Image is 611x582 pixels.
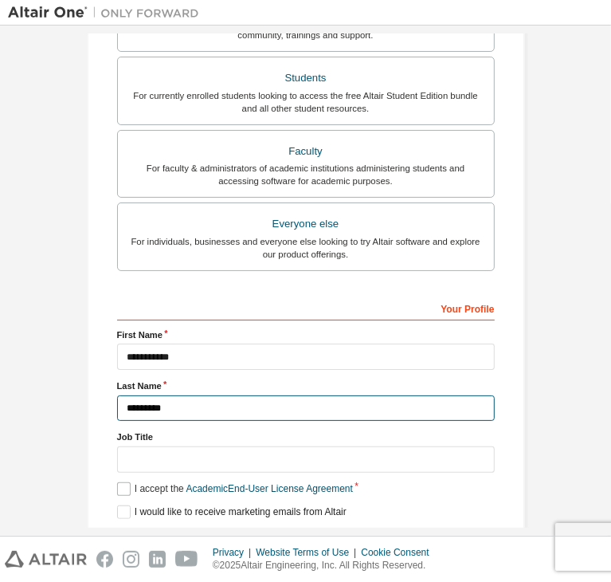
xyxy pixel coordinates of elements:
[127,235,484,261] div: For individuals, businesses and everyone else looking to try Altair software and explore our prod...
[186,483,353,494] a: Academic End-User License Agreement
[117,379,495,392] label: Last Name
[117,482,353,496] label: I accept the
[213,546,256,559] div: Privacy
[8,5,207,21] img: Altair One
[175,551,198,568] img: youtube.svg
[127,67,484,89] div: Students
[117,295,495,320] div: Your Profile
[117,505,347,519] label: I would like to receive marketing emails from Altair
[117,431,495,443] label: Job Title
[5,551,87,568] img: altair_logo.svg
[127,162,484,187] div: For faculty & administrators of academic institutions administering students and accessing softwa...
[149,551,166,568] img: linkedin.svg
[127,213,484,235] div: Everyone else
[123,551,139,568] img: instagram.svg
[127,140,484,163] div: Faculty
[127,89,484,115] div: For currently enrolled students looking to access the free Altair Student Edition bundle and all ...
[256,546,361,559] div: Website Terms of Use
[117,328,495,341] label: First Name
[213,559,439,572] p: © 2025 Altair Engineering, Inc. All Rights Reserved.
[361,546,438,559] div: Cookie Consent
[96,551,113,568] img: facebook.svg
